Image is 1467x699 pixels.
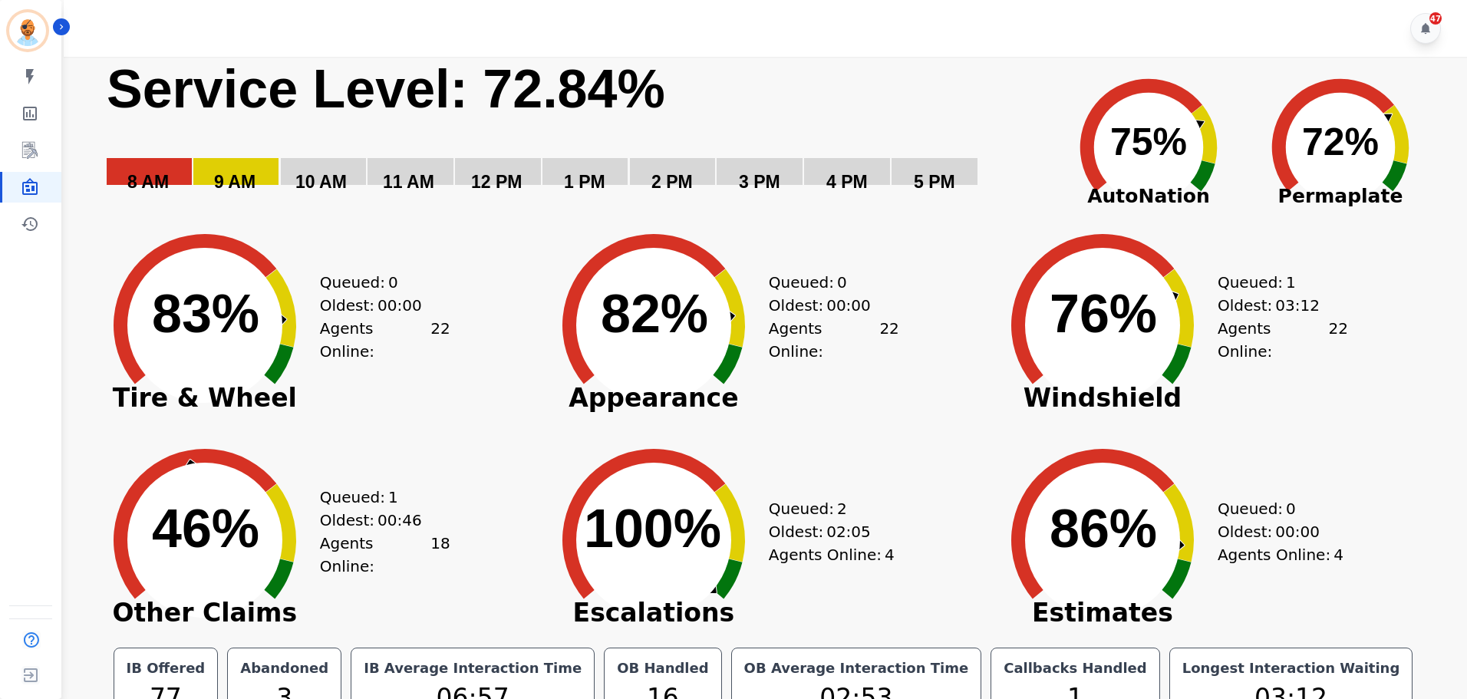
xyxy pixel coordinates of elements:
[320,294,435,317] div: Oldest:
[105,57,1050,214] svg: Service Level: 0%
[320,509,435,532] div: Oldest:
[320,271,435,294] div: Queued:
[124,658,209,679] div: IB Offered
[430,317,450,363] span: 22
[107,59,665,119] text: Service Level: 72.84%
[769,271,884,294] div: Queued:
[377,294,422,317] span: 00:00
[769,543,899,566] div: Agents Online:
[826,520,871,543] span: 02:05
[1050,499,1157,559] text: 86%
[1218,317,1348,363] div: Agents Online:
[769,294,884,317] div: Oldest:
[320,532,450,578] div: Agents Online:
[741,658,972,679] div: OB Average Interaction Time
[914,172,955,192] text: 5 PM
[651,172,693,192] text: 2 PM
[1218,497,1333,520] div: Queued:
[127,172,169,192] text: 8 AM
[826,172,868,192] text: 4 PM
[1302,120,1379,163] text: 72%
[1328,317,1347,363] span: 22
[1218,271,1333,294] div: Queued:
[90,605,320,621] span: Other Claims
[320,486,435,509] div: Queued:
[1429,12,1442,25] div: 47
[1050,284,1157,344] text: 76%
[237,658,331,679] div: Abandoned
[214,172,255,192] text: 9 AM
[987,605,1218,621] span: Estimates
[152,499,259,559] text: 46%
[1286,497,1296,520] span: 0
[430,532,450,578] span: 18
[1275,294,1320,317] span: 03:12
[564,172,605,192] text: 1 PM
[1001,658,1150,679] div: Callbacks Handled
[1244,182,1436,211] span: Permaplate
[9,12,46,49] img: Bordered avatar
[1179,658,1403,679] div: Longest Interaction Waiting
[1218,543,1348,566] div: Agents Online:
[539,605,769,621] span: Escalations
[361,658,585,679] div: IB Average Interaction Time
[826,294,871,317] span: 00:00
[383,172,434,192] text: 11 AM
[1218,294,1333,317] div: Oldest:
[1218,520,1333,543] div: Oldest:
[1275,520,1320,543] span: 00:00
[614,658,711,679] div: OB Handled
[837,271,847,294] span: 0
[539,391,769,406] span: Appearance
[879,317,898,363] span: 22
[769,497,884,520] div: Queued:
[377,509,422,532] span: 00:46
[1286,271,1296,294] span: 1
[769,520,884,543] div: Oldest:
[320,317,450,363] div: Agents Online:
[739,172,780,192] text: 3 PM
[584,499,721,559] text: 100%
[388,271,398,294] span: 0
[885,543,895,566] span: 4
[1110,120,1187,163] text: 75%
[295,172,347,192] text: 10 AM
[837,497,847,520] span: 2
[1053,182,1244,211] span: AutoNation
[769,317,899,363] div: Agents Online:
[152,284,259,344] text: 83%
[90,391,320,406] span: Tire & Wheel
[601,284,708,344] text: 82%
[471,172,522,192] text: 12 PM
[388,486,398,509] span: 1
[987,391,1218,406] span: Windshield
[1333,543,1343,566] span: 4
